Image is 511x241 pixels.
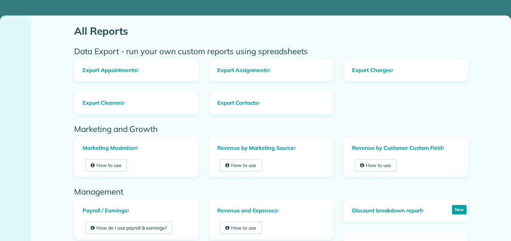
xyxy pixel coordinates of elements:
h2: Data Export - run your own custom reports using spreadsheets [74,47,468,56]
a: How do I use payroll & earnings? [85,222,172,234]
a: How to use [85,159,127,171]
a: How to use [220,159,262,171]
p: New [452,205,467,214]
a: Export Charges [344,59,468,81]
a: How to use [220,222,262,234]
a: How to use [355,159,396,171]
a: Export Assignments [209,59,333,81]
a: Discount breakdown report [344,200,432,222]
h2: Management [74,187,468,196]
a: Export Cleaners [74,92,198,114]
h2: Marketing and Growth [74,125,468,133]
a: Export Appointments [74,59,198,81]
a: Revenue and Expenses [209,200,333,222]
a: Payroll / Earnings [74,200,198,222]
a: Revenue by Customer Custom Field [344,137,468,159]
h1: All Reports [74,26,468,37]
a: Export Contacts [209,92,333,114]
a: Marketing Maximizer [74,137,198,159]
a: Revenue by Marketing Source [209,137,333,159]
